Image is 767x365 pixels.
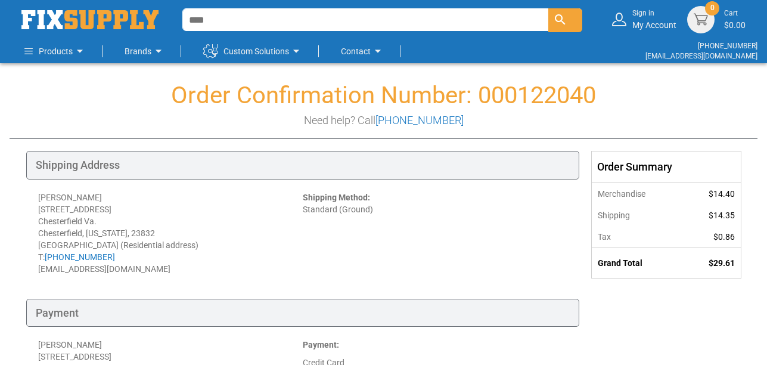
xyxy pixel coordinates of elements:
a: Products [24,39,87,63]
span: $29.61 [709,258,735,268]
strong: Payment: [303,340,339,349]
span: 0 [710,3,715,13]
span: $0.00 [724,20,746,30]
a: [PHONE_NUMBER] [698,42,757,50]
div: Payment [26,299,579,327]
small: Sign in [632,8,676,18]
span: $0.86 [713,232,735,242]
div: My Account [632,8,676,30]
a: [EMAIL_ADDRESS][DOMAIN_NAME] [645,52,757,60]
th: Shipping [592,205,682,226]
h1: Order Confirmation Number: 000122040 [10,82,757,109]
button: Search [548,8,582,32]
a: [PHONE_NUMBER] [375,114,464,126]
div: Standard (Ground) [303,191,567,275]
span: $14.35 [709,211,735,220]
th: Merchandise [592,182,682,205]
div: Order Summary [592,151,741,182]
a: Custom Solutions [203,39,303,63]
a: [PHONE_NUMBER] [45,252,115,262]
span: $14.40 [709,189,735,199]
small: Cart [724,8,746,18]
a: store logo [21,10,159,29]
strong: Grand Total [598,258,642,268]
h3: Need help? Call [10,115,757,126]
a: Brands [125,39,166,63]
strong: Shipping Method: [303,193,370,202]
div: [PERSON_NAME] [STREET_ADDRESS] Chesterfield Va. Chesterfield, [US_STATE], 23832 [GEOGRAPHIC_DATA]... [38,191,303,275]
img: Fix Industrial Supply [21,10,159,29]
a: Contact [341,39,385,63]
div: Shipping Address [26,151,579,180]
th: Tax [592,226,682,248]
